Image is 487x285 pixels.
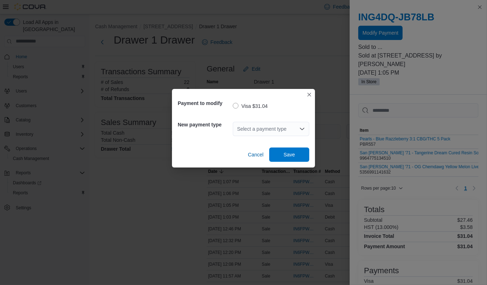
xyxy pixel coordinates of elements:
button: Open list of options [299,126,305,132]
h5: Payment to modify [178,96,231,110]
input: Accessible screen reader label [237,125,238,133]
h5: New payment type [178,117,231,132]
button: Save [269,147,309,162]
span: Cancel [248,151,264,158]
span: Save [284,151,295,158]
button: Closes this modal window [305,90,314,99]
label: Visa $31.04 [233,102,268,110]
button: Cancel [245,147,266,162]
